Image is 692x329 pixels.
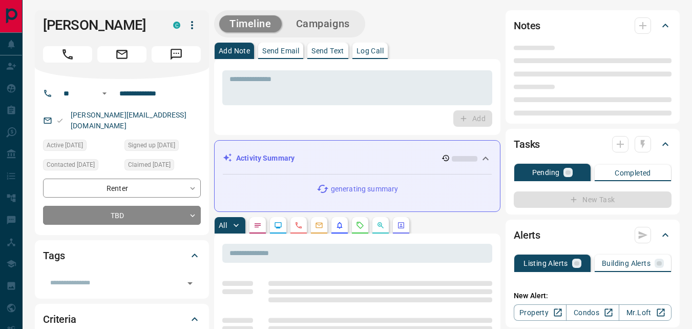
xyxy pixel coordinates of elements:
div: Activity Summary [223,149,492,168]
a: Condos [566,304,619,321]
div: Mon Oct 28 2024 [124,159,201,173]
svg: Emails [315,221,323,229]
div: Mon Dec 30 2024 [43,140,119,154]
p: Send Text [311,47,344,54]
h2: Alerts [514,227,540,243]
a: [PERSON_NAME][EMAIL_ADDRESS][DOMAIN_NAME] [71,111,186,130]
div: Renter [43,179,201,198]
span: Call [43,46,92,63]
p: Send Email [262,47,299,54]
a: Property [514,304,567,321]
span: Email [97,46,146,63]
p: generating summary [331,184,398,195]
h2: Tasks [514,136,540,152]
p: Completed [615,169,651,177]
svg: Requests [356,221,364,229]
svg: Notes [254,221,262,229]
svg: Agent Actions [397,221,405,229]
button: Campaigns [286,15,360,32]
div: Tags [43,243,201,268]
div: TBD [43,206,201,225]
svg: Opportunities [376,221,385,229]
svg: Lead Browsing Activity [274,221,282,229]
svg: Email Valid [56,117,64,124]
div: Tasks [514,132,672,157]
div: Notes [514,13,672,38]
h2: Criteria [43,311,76,327]
svg: Calls [295,221,303,229]
h2: Tags [43,247,65,264]
span: Active [DATE] [47,140,83,150]
span: Claimed [DATE] [128,160,171,170]
h1: [PERSON_NAME] [43,17,158,33]
span: Message [152,46,201,63]
h2: Notes [514,17,540,34]
p: Pending [532,169,560,176]
p: Listing Alerts [523,260,568,267]
svg: Listing Alerts [335,221,344,229]
span: Contacted [DATE] [47,160,95,170]
button: Timeline [219,15,282,32]
p: All [219,222,227,229]
p: New Alert: [514,291,672,301]
p: Activity Summary [236,153,295,164]
div: Wed Oct 23 2024 [124,140,201,154]
a: Mr.Loft [619,304,672,321]
p: Log Call [357,47,384,54]
p: Building Alerts [602,260,651,267]
div: Wed Oct 23 2024 [43,159,119,173]
button: Open [98,87,111,100]
span: Signed up [DATE] [128,140,175,150]
div: condos.ca [173,22,180,29]
div: Alerts [514,223,672,247]
button: Open [183,276,197,291]
p: Add Note [219,47,250,54]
